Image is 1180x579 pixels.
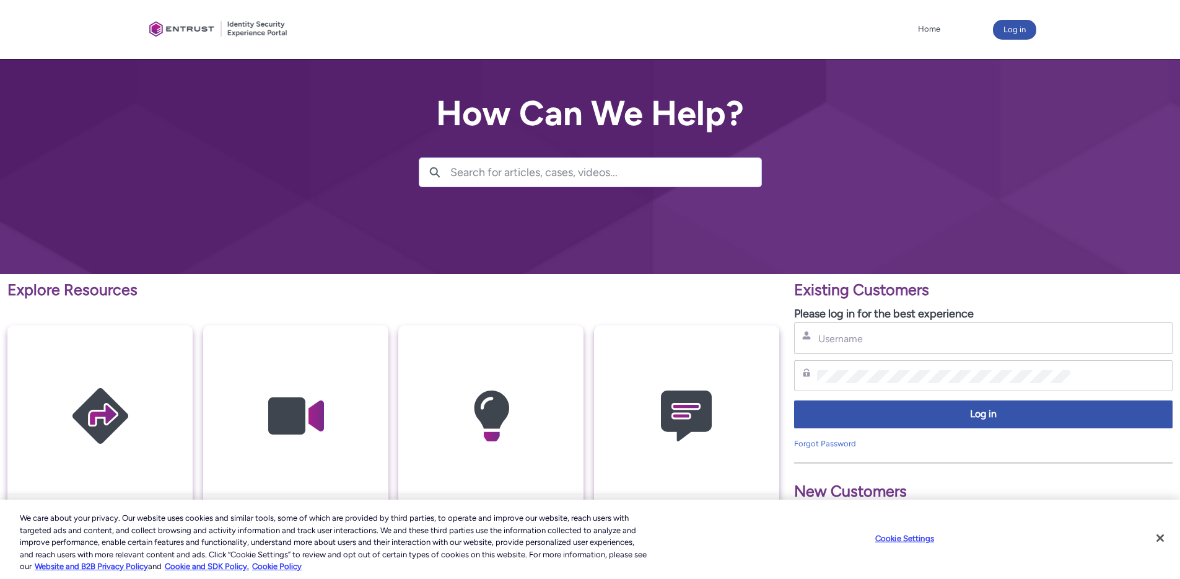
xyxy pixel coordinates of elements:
h2: How Can We Help? [419,94,762,133]
img: Video Guides [237,350,354,483]
div: We care about your privacy. Our website uses cookies and similar tools, some of which are provide... [20,512,649,573]
a: Home [915,20,943,38]
button: Cookie Settings [866,526,943,551]
button: Search [419,158,450,187]
input: Username [817,332,1070,345]
p: New Customers [794,480,1173,503]
a: Forgot Password [794,439,856,448]
a: Cookie and SDK Policy. [165,562,249,571]
img: Getting Started [42,350,159,483]
input: Search for articles, cases, videos... [450,158,761,187]
img: Contact Support [627,350,745,483]
a: Cookie Policy [252,562,302,571]
p: Existing Customers [794,278,1173,302]
button: Log in [794,400,1173,428]
p: Please log in for the best experience [794,306,1173,322]
button: Log in [993,20,1036,40]
a: More information about our cookie policy., opens in a new tab [35,562,148,571]
button: Close [1147,524,1174,552]
span: Log in [802,407,1165,422]
p: Explore Resources [7,278,779,302]
img: Knowledge Articles [432,350,550,483]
